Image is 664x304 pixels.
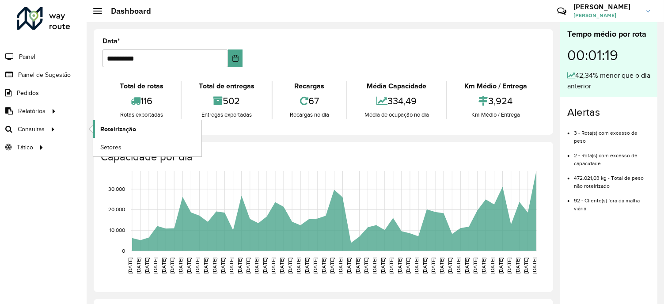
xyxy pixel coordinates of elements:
span: Pedidos [17,88,39,98]
h3: [PERSON_NAME] [573,3,640,11]
div: Km Médio / Entrega [449,81,542,91]
text: [DATE] [136,258,141,274]
div: Média de ocupação no dia [349,110,444,119]
button: Choose Date [228,49,243,67]
text: [DATE] [405,258,411,274]
text: [DATE] [212,258,217,274]
div: 00:01:19 [567,40,650,70]
text: [DATE] [380,258,386,274]
div: 334,49 [349,91,444,110]
div: Recargas no dia [275,110,344,119]
div: 67 [275,91,344,110]
text: [DATE] [473,258,478,274]
text: [DATE] [262,258,268,274]
text: [DATE] [372,258,377,274]
text: [DATE] [346,258,352,274]
text: [DATE] [287,258,293,274]
text: 30,000 [108,186,125,192]
text: [DATE] [127,258,133,274]
text: [DATE] [355,258,360,274]
div: Recargas [275,81,344,91]
text: [DATE] [161,258,167,274]
text: [DATE] [270,258,276,274]
text: [DATE] [414,258,419,274]
a: Contato Rápido [552,2,571,21]
text: [DATE] [489,258,495,274]
div: 3,924 [449,91,542,110]
text: [DATE] [330,258,335,274]
text: [DATE] [498,258,504,274]
text: [DATE] [397,258,402,274]
text: [DATE] [523,258,529,274]
a: Setores [93,138,201,156]
div: Km Médio / Entrega [449,110,542,119]
h2: Dashboard [102,6,151,16]
div: Entregas exportadas [184,110,269,119]
text: [DATE] [296,258,301,274]
text: [DATE] [237,258,243,274]
span: Tático [17,143,33,152]
text: [DATE] [254,258,259,274]
a: Roteirização [93,120,201,138]
div: Tempo médio por rota [567,28,650,40]
text: [DATE] [312,258,318,274]
text: [DATE] [515,258,520,274]
text: 10,000 [110,227,125,233]
span: Consultas [18,125,45,134]
text: [DATE] [439,258,444,274]
div: 116 [105,91,178,110]
text: [DATE] [279,258,285,274]
text: [DATE] [169,258,175,274]
text: [DATE] [430,258,436,274]
li: 92 - Cliente(s) fora da malha viária [574,190,650,213]
text: [DATE] [388,258,394,274]
text: [DATE] [186,258,192,274]
span: Setores [100,143,121,152]
text: [DATE] [506,258,512,274]
div: Total de entregas [184,81,269,91]
span: Painel de Sugestão [18,70,71,80]
text: [DATE] [455,258,461,274]
span: Roteirização [100,125,136,134]
text: [DATE] [531,258,537,274]
span: Painel [19,52,35,61]
text: [DATE] [152,258,158,274]
text: [DATE] [464,258,470,274]
li: 2 - Rota(s) com excesso de capacidade [574,145,650,167]
text: [DATE] [363,258,369,274]
text: [DATE] [321,258,326,274]
li: 3 - Rota(s) com excesso de peso [574,122,650,145]
text: [DATE] [220,258,226,274]
text: [DATE] [245,258,251,274]
text: [DATE] [194,258,200,274]
text: [DATE] [447,258,453,274]
div: 42,34% menor que o dia anterior [567,70,650,91]
label: Data [102,36,120,46]
div: 502 [184,91,269,110]
div: Total de rotas [105,81,178,91]
text: [DATE] [304,258,310,274]
div: Rotas exportadas [105,110,178,119]
div: Média Capacidade [349,81,444,91]
h4: Alertas [567,106,650,119]
h4: Capacidade por dia [101,151,544,163]
span: [PERSON_NAME] [573,11,640,19]
span: Relatórios [18,106,46,116]
text: [DATE] [422,258,428,274]
text: 20,000 [108,207,125,213]
text: [DATE] [228,258,234,274]
text: 0 [122,248,125,254]
text: [DATE] [338,258,344,274]
text: [DATE] [144,258,150,274]
text: [DATE] [203,258,209,274]
text: [DATE] [178,258,183,274]
li: 472.021,03 kg - Total de peso não roteirizado [574,167,650,190]
text: [DATE] [481,258,487,274]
